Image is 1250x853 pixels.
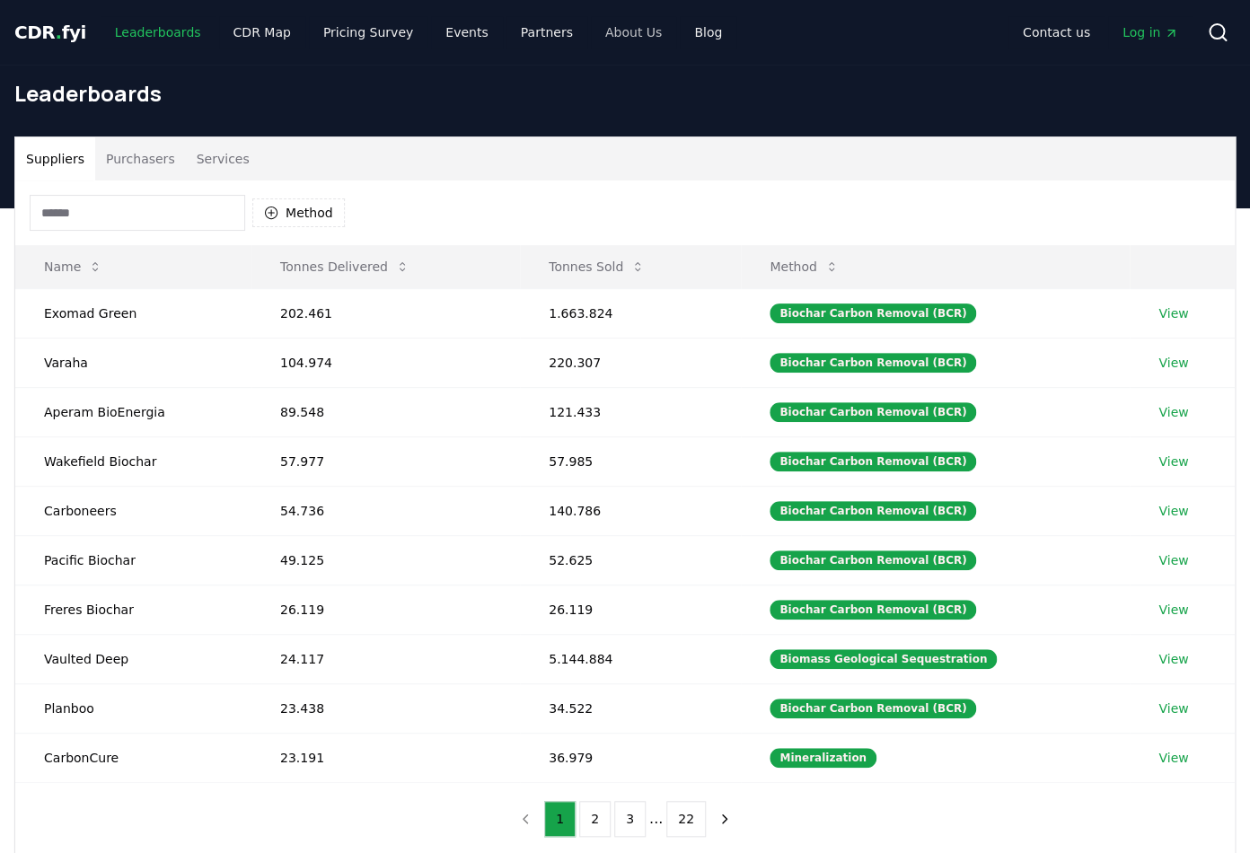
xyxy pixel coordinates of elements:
td: 23.191 [251,733,520,782]
a: View [1158,551,1188,569]
a: View [1158,601,1188,619]
td: Varaha [15,338,251,387]
td: CarbonCure [15,733,251,782]
div: Biochar Carbon Removal (BCR) [770,699,976,718]
a: CDR.fyi [14,20,86,45]
td: 5.144.884 [520,634,741,683]
td: 89.548 [251,387,520,436]
a: Leaderboards [101,16,216,48]
a: About Us [591,16,676,48]
a: View [1158,453,1188,470]
td: Carboneers [15,486,251,535]
button: 1 [544,801,576,837]
button: Tonnes Delivered [266,249,424,285]
td: 34.522 [520,683,741,733]
div: Biochar Carbon Removal (BCR) [770,402,976,422]
button: Purchasers [95,137,186,180]
button: Method [755,249,853,285]
td: Vaulted Deep [15,634,251,683]
nav: Main [1008,16,1193,48]
button: 22 [666,801,706,837]
button: next page [709,801,740,837]
td: 121.433 [520,387,741,436]
div: Biochar Carbon Removal (BCR) [770,353,976,373]
a: View [1158,699,1188,717]
a: View [1158,403,1188,421]
a: Pricing Survey [309,16,427,48]
a: View [1158,650,1188,668]
td: Freres Biochar [15,585,251,634]
h1: Leaderboards [14,79,1236,108]
td: Planboo [15,683,251,733]
span: . [56,22,62,43]
a: View [1158,502,1188,520]
td: 24.117 [251,634,520,683]
button: 2 [579,801,611,837]
a: Events [431,16,502,48]
button: Tonnes Sold [534,249,659,285]
div: Mineralization [770,748,876,768]
div: Biochar Carbon Removal (BCR) [770,501,976,521]
td: Aperam BioEnergia [15,387,251,436]
a: Log in [1108,16,1193,48]
td: 57.977 [251,436,520,486]
td: 49.125 [251,535,520,585]
button: Method [252,198,345,227]
a: Blog [680,16,736,48]
button: Suppliers [15,137,95,180]
td: 104.974 [251,338,520,387]
td: 220.307 [520,338,741,387]
button: Services [186,137,260,180]
td: 26.119 [520,585,741,634]
button: Name [30,249,117,285]
a: Partners [506,16,587,48]
td: 140.786 [520,486,741,535]
span: CDR fyi [14,22,86,43]
td: 54.736 [251,486,520,535]
td: Exomad Green [15,288,251,338]
td: 26.119 [251,585,520,634]
div: Biochar Carbon Removal (BCR) [770,303,976,323]
div: Biochar Carbon Removal (BCR) [770,452,976,471]
a: CDR Map [219,16,305,48]
nav: Main [101,16,736,48]
td: 1.663.824 [520,288,741,338]
td: 36.979 [520,733,741,782]
a: View [1158,749,1188,767]
td: Wakefield Biochar [15,436,251,486]
button: 3 [614,801,646,837]
td: 202.461 [251,288,520,338]
a: Contact us [1008,16,1105,48]
a: View [1158,304,1188,322]
li: ... [649,808,663,830]
a: View [1158,354,1188,372]
td: 23.438 [251,683,520,733]
td: Pacific Biochar [15,535,251,585]
div: Biochar Carbon Removal (BCR) [770,550,976,570]
td: 52.625 [520,535,741,585]
div: Biochar Carbon Removal (BCR) [770,600,976,620]
span: Log in [1122,23,1178,41]
div: Biomass Geological Sequestration [770,649,997,669]
td: 57.985 [520,436,741,486]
